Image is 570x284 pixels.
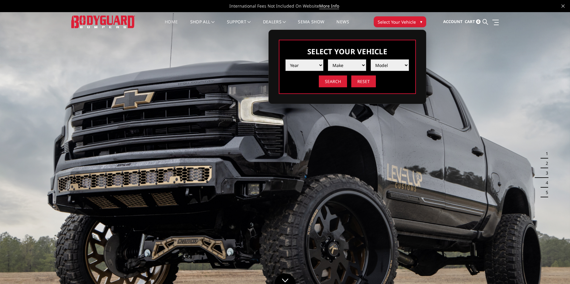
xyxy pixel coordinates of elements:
button: Select Your Vehicle [374,16,426,27]
span: Account [443,19,463,24]
img: BODYGUARD BUMPERS [71,15,135,28]
input: Search [319,75,347,87]
a: SEMA Show [298,20,324,32]
a: shop all [190,20,215,32]
span: 0 [476,19,481,24]
button: 5 of 5 [542,188,548,197]
h3: Select Your Vehicle [285,46,409,56]
button: 1 of 5 [542,149,548,159]
span: ▾ [420,18,422,25]
a: Support [227,20,251,32]
button: 3 of 5 [542,168,548,178]
a: Click to Down [275,273,296,284]
span: Cart [465,19,475,24]
a: Account [443,14,463,30]
select: Please select the value from list. [328,59,366,71]
a: More Info [319,3,339,9]
button: 2 of 5 [542,159,548,168]
button: 4 of 5 [542,178,548,188]
span: Select Your Vehicle [378,19,416,25]
input: Reset [351,75,376,87]
a: Cart 0 [465,14,481,30]
select: Please select the value from list. [285,59,324,71]
a: News [336,20,349,32]
a: Dealers [263,20,286,32]
a: Home [165,20,178,32]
